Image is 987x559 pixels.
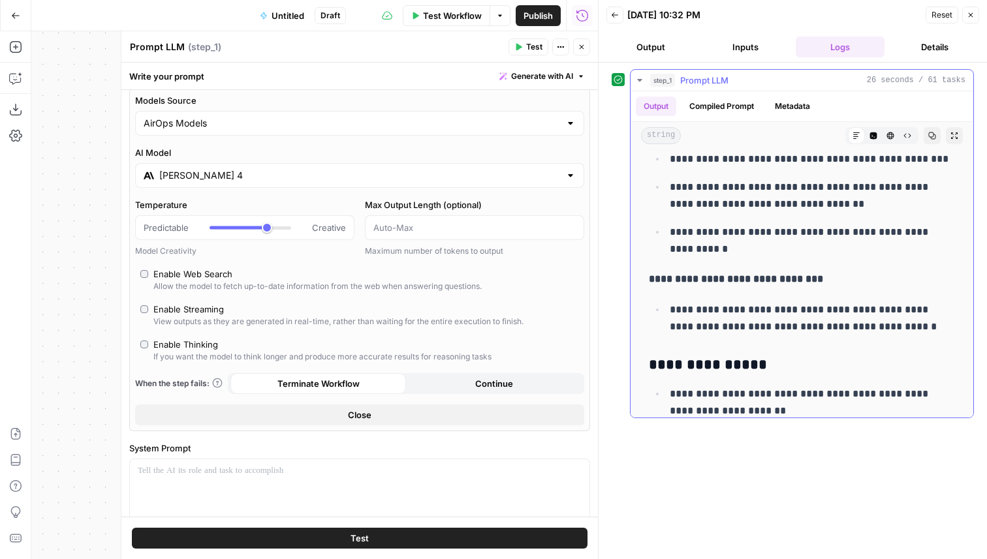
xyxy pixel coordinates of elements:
[890,37,979,57] button: Details
[650,74,675,87] span: step_1
[701,37,791,57] button: Inputs
[153,280,482,292] div: Allow the model to fetch up-to-date information from the web when answering questions.
[526,41,542,53] span: Test
[631,70,973,91] button: 26 seconds / 61 tasks
[188,40,221,53] span: ( step_1 )
[932,9,952,21] span: Reset
[681,97,762,116] button: Compiled Prompt
[636,97,676,116] button: Output
[312,221,346,234] span: Creative
[252,5,312,26] button: Untitled
[153,303,224,316] div: Enable Streaming
[135,146,584,159] label: AI Model
[509,38,548,55] button: Test
[153,267,232,280] div: Enable Web Search
[631,91,973,417] div: 26 seconds / 61 tasks
[135,404,584,425] button: Close
[365,198,584,211] label: Max Output Length (optional)
[135,94,584,107] label: Models Source
[135,198,354,211] label: Temperature
[365,245,584,257] div: Maximum number of tokens to output
[351,532,369,545] span: Test
[153,338,218,351] div: Enable Thinking
[144,117,560,130] input: AirOps Models
[272,9,304,22] span: Untitled
[135,245,354,257] div: Model Creativity
[641,127,681,144] span: string
[153,316,524,327] div: View outputs as they are generated in real-time, rather than waiting for the entire execution to ...
[406,373,582,394] button: Continue
[511,70,573,82] span: Generate with AI
[524,9,553,22] span: Publish
[135,378,223,389] a: When the step fails:
[867,74,965,86] span: 26 seconds / 61 tasks
[926,7,958,23] button: Reset
[121,63,598,89] div: Write your prompt
[140,340,148,348] input: Enable ThinkingIf you want the model to think longer and produce more accurate results for reason...
[516,5,561,26] button: Publish
[373,221,576,234] input: Auto-Max
[277,377,360,390] span: Terminate Workflow
[321,10,340,22] span: Draft
[132,528,587,549] button: Test
[796,37,885,57] button: Logs
[153,351,492,363] div: If you want the model to think longer and produce more accurate results for reasoning tasks
[494,68,590,85] button: Generate with AI
[348,408,371,421] span: Close
[475,377,513,390] span: Continue
[129,442,590,455] label: System Prompt
[159,169,560,182] input: Select a model
[140,305,148,313] input: Enable StreamingView outputs as they are generated in real-time, rather than waiting for the enti...
[767,97,818,116] button: Metadata
[606,37,696,57] button: Output
[680,74,728,87] span: Prompt LLM
[130,40,185,53] textarea: Prompt LLM
[140,270,148,278] input: Enable Web SearchAllow the model to fetch up-to-date information from the web when answering ques...
[423,9,482,22] span: Test Workflow
[403,5,490,26] button: Test Workflow
[144,221,189,234] span: Predictable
